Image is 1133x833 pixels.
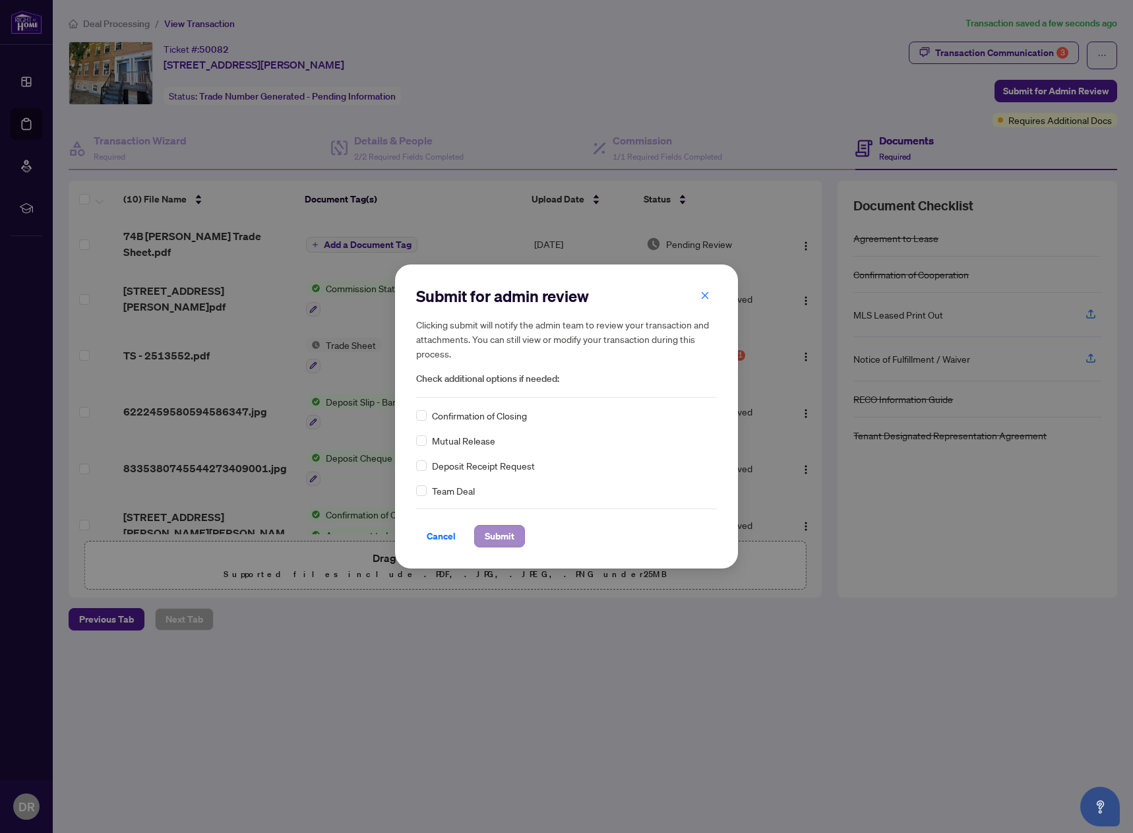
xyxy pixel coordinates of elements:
[416,371,717,386] span: Check additional options if needed:
[427,526,456,547] span: Cancel
[474,525,525,547] button: Submit
[432,408,527,423] span: Confirmation of Closing
[432,483,475,498] span: Team Deal
[432,433,495,448] span: Mutual Release
[416,317,717,361] h5: Clicking submit will notify the admin team to review your transaction and attachments. You can st...
[416,286,717,307] h2: Submit for admin review
[416,525,466,547] button: Cancel
[700,291,710,300] span: close
[485,526,514,547] span: Submit
[432,458,535,473] span: Deposit Receipt Request
[1080,787,1120,826] button: Open asap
